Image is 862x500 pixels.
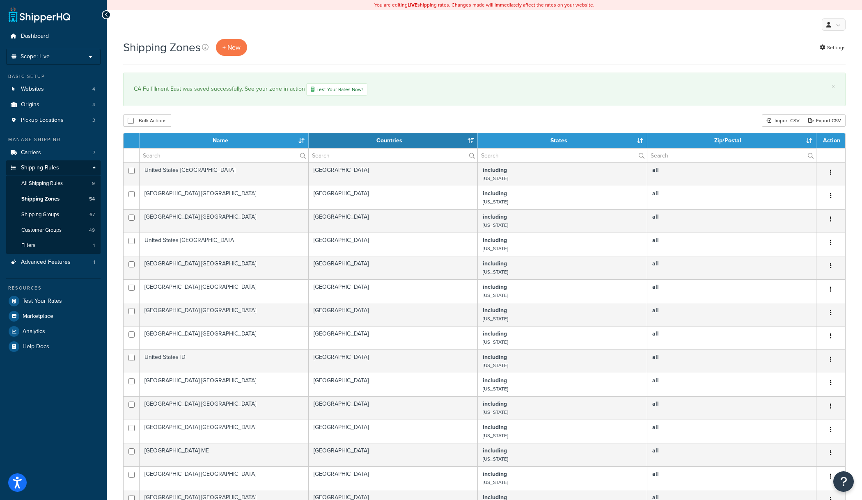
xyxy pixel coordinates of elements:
[89,227,95,234] span: 49
[652,189,659,198] b: all
[483,409,508,416] small: [US_STATE]
[483,455,508,463] small: [US_STATE]
[92,101,95,108] span: 4
[140,373,309,396] td: [GEOGRAPHIC_DATA] [GEOGRAPHIC_DATA]
[140,162,309,186] td: United States [GEOGRAPHIC_DATA]
[6,324,101,339] a: Analytics
[309,466,478,490] td: [GEOGRAPHIC_DATA]
[408,1,417,9] b: LIVE
[21,242,35,249] span: Filters
[483,166,507,174] b: including
[483,338,508,346] small: [US_STATE]
[6,207,101,222] li: Shipping Groups
[309,420,478,443] td: [GEOGRAPHIC_DATA]
[309,233,478,256] td: [GEOGRAPHIC_DATA]
[6,255,101,270] a: Advanced Features 1
[92,86,95,93] span: 4
[652,446,659,455] b: all
[6,294,101,308] a: Test Your Rates
[483,236,507,244] b: including
[140,186,309,209] td: [GEOGRAPHIC_DATA] [GEOGRAPHIC_DATA]
[309,279,478,303] td: [GEOGRAPHIC_DATA]
[21,196,60,203] span: Shipping Zones
[832,83,835,90] a: ×
[6,160,101,254] li: Shipping Rules
[309,373,478,396] td: [GEOGRAPHIC_DATA]
[140,396,309,420] td: [GEOGRAPHIC_DATA] [GEOGRAPHIC_DATA]
[483,479,508,486] small: [US_STATE]
[6,113,101,128] li: Pickup Locations
[6,82,101,97] a: Websites 4
[804,114,846,127] a: Export CSV
[306,83,367,96] a: Test Your Rates Now!
[140,349,309,373] td: United States ID
[6,73,101,80] div: Basic Setup
[309,443,478,466] td: [GEOGRAPHIC_DATA]
[483,306,507,315] b: including
[6,113,101,128] a: Pickup Locations 3
[6,82,101,97] li: Websites
[6,255,101,270] li: Advanced Features
[483,315,508,322] small: [US_STATE]
[483,245,508,252] small: [US_STATE]
[478,148,646,162] input: Search
[6,145,101,160] a: Carriers 7
[652,236,659,244] b: all
[140,133,309,148] th: Name: activate to sort column ascending
[309,256,478,279] td: [GEOGRAPHIC_DATA]
[6,285,101,292] div: Resources
[483,268,508,276] small: [US_STATE]
[92,180,95,187] span: 9
[833,471,854,492] button: Open Resource Center
[483,259,507,268] b: including
[6,136,101,143] div: Manage Shipping
[21,53,50,60] span: Scope: Live
[94,259,95,266] span: 1
[93,242,95,249] span: 1
[483,283,507,291] b: including
[140,256,309,279] td: [GEOGRAPHIC_DATA] [GEOGRAPHIC_DATA]
[652,166,659,174] b: all
[6,309,101,324] a: Marketplace
[652,376,659,385] b: all
[6,207,101,222] a: Shipping Groups 67
[483,221,508,229] small: [US_STATE]
[652,423,659,432] b: all
[483,362,508,369] small: [US_STATE]
[816,133,845,148] th: Action
[483,198,508,205] small: [US_STATE]
[483,189,507,198] b: including
[6,97,101,112] li: Origins
[483,385,508,393] small: [US_STATE]
[140,148,308,162] input: Search
[652,212,659,221] b: all
[309,162,478,186] td: [GEOGRAPHIC_DATA]
[652,329,659,338] b: all
[6,223,101,238] li: Customer Groups
[21,227,62,234] span: Customer Groups
[6,339,101,354] a: Help Docs
[89,211,95,218] span: 67
[134,83,835,96] div: CA Fulfillment East was saved successfully. See your zone in action
[309,303,478,326] td: [GEOGRAPHIC_DATA]
[652,353,659,361] b: all
[222,43,241,52] span: + New
[92,117,95,124] span: 3
[483,292,508,299] small: [US_STATE]
[309,148,477,162] input: Search
[140,279,309,303] td: [GEOGRAPHIC_DATA] [GEOGRAPHIC_DATA]
[483,446,507,455] b: including
[6,160,101,176] a: Shipping Rules
[647,133,816,148] th: Zip/Postal: activate to sort column ascending
[140,420,309,443] td: [GEOGRAPHIC_DATA] [GEOGRAPHIC_DATA]
[6,192,101,207] a: Shipping Zones 54
[652,283,659,291] b: all
[820,42,846,53] a: Settings
[21,259,71,266] span: Advanced Features
[123,114,171,127] button: Bulk Actions
[21,211,59,218] span: Shipping Groups
[6,176,101,191] li: All Shipping Rules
